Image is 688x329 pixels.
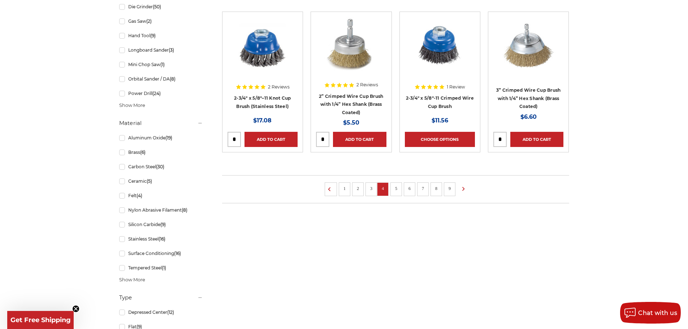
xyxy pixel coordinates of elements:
span: Chat with us [638,309,677,316]
button: Chat with us [620,302,681,324]
a: Add to Cart [510,132,563,147]
span: (3) [169,47,174,53]
a: Gas Saw [119,15,203,27]
a: 5 [393,185,400,192]
a: Longboard Sander [119,44,203,56]
a: Brass [119,146,203,159]
span: (16) [159,236,165,242]
span: (24) [152,91,161,96]
span: (1) [162,265,166,270]
a: 2-3/4" x 5/8"-11 Crimped Wire Cup Brush [405,17,475,87]
span: Get Free Shipping [10,316,71,324]
a: Felt [119,189,203,202]
span: (12) [167,309,174,315]
button: Close teaser [72,305,79,312]
a: Silicon Carbide [119,218,203,231]
span: 1 Review [447,85,465,89]
a: Surface Conditioning [119,247,203,260]
a: 2-3/4″ x 5/8″–11 Knot Cup Brush (Stainless Steel) [234,95,291,109]
a: 7 [419,185,427,192]
a: 2-3/4″ x 5/8″–11 Knot Cup Brush (Stainless Steel) [228,17,298,87]
a: 2" brass crimped wire cup brush with 1/4" hex shank [316,17,386,87]
a: 4 [379,185,386,192]
span: (8) [182,207,187,213]
a: Add to Cart [333,132,386,147]
span: (2) [146,18,152,24]
a: Stainless Steel [119,233,203,245]
a: 6 [406,185,413,192]
span: (19) [165,135,172,140]
span: (16) [174,251,181,256]
a: Die Grinder [119,0,203,13]
a: 3” Crimped Wire Cup Brush with 1/4” Hex Shank (Brass Coated) [496,87,561,109]
a: 3" Crimped Cup Brush with Brass Bristles and 1/4 Inch Hex Shank [493,17,563,87]
div: Get Free ShippingClose teaser [7,311,74,329]
h5: Material [119,119,203,127]
span: $11.56 [432,117,448,124]
img: 2-3/4″ x 5/8″–11 Knot Cup Brush (Stainless Steel) [234,17,291,75]
a: Add to Cart [245,132,298,147]
a: Depressed Center [119,306,203,319]
span: $5.50 [343,119,359,126]
a: Tempered Steel [119,261,203,274]
a: Aluminum Oxide [119,131,203,144]
span: (4) [137,193,142,198]
h5: Type [119,293,203,302]
a: Nylon Abrasive Filament [119,204,203,216]
span: (8) [170,76,176,82]
a: 1 [341,185,348,192]
a: 3 [368,185,375,192]
span: Show More [119,276,145,283]
span: Show More [119,102,145,109]
a: 9 [446,185,453,192]
a: Ceramic [119,175,203,187]
a: 2-3/4" x 5/8"-11 Crimped Wire Cup Brush [406,95,474,109]
img: 2" brass crimped wire cup brush with 1/4" hex shank [322,17,380,75]
span: (9) [160,222,166,227]
a: Mini Chop Saw [119,58,203,71]
span: $6.60 [520,113,537,120]
span: (50) [153,4,161,9]
a: Choose Options [405,132,475,147]
a: 8 [433,185,440,192]
span: (1) [160,62,165,67]
span: (5) [147,178,152,184]
span: 2 Reviews [268,85,290,89]
img: 2-3/4" x 5/8"-11 Crimped Wire Cup Brush [411,17,469,75]
span: (6) [140,150,146,155]
span: (30) [156,164,164,169]
a: 2 [354,185,362,192]
img: 3" Crimped Cup Brush with Brass Bristles and 1/4 Inch Hex Shank [499,17,557,75]
a: Orbital Sander / DA [119,73,203,85]
a: Power Drill [119,87,203,100]
a: Carbon Steel [119,160,203,173]
span: (9) [150,33,156,38]
span: $17.08 [253,117,272,124]
a: 2” Crimped Wire Cup Brush with 1/4” Hex Shank (Brass Coated) [319,94,383,115]
a: Hand Tool [119,29,203,42]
